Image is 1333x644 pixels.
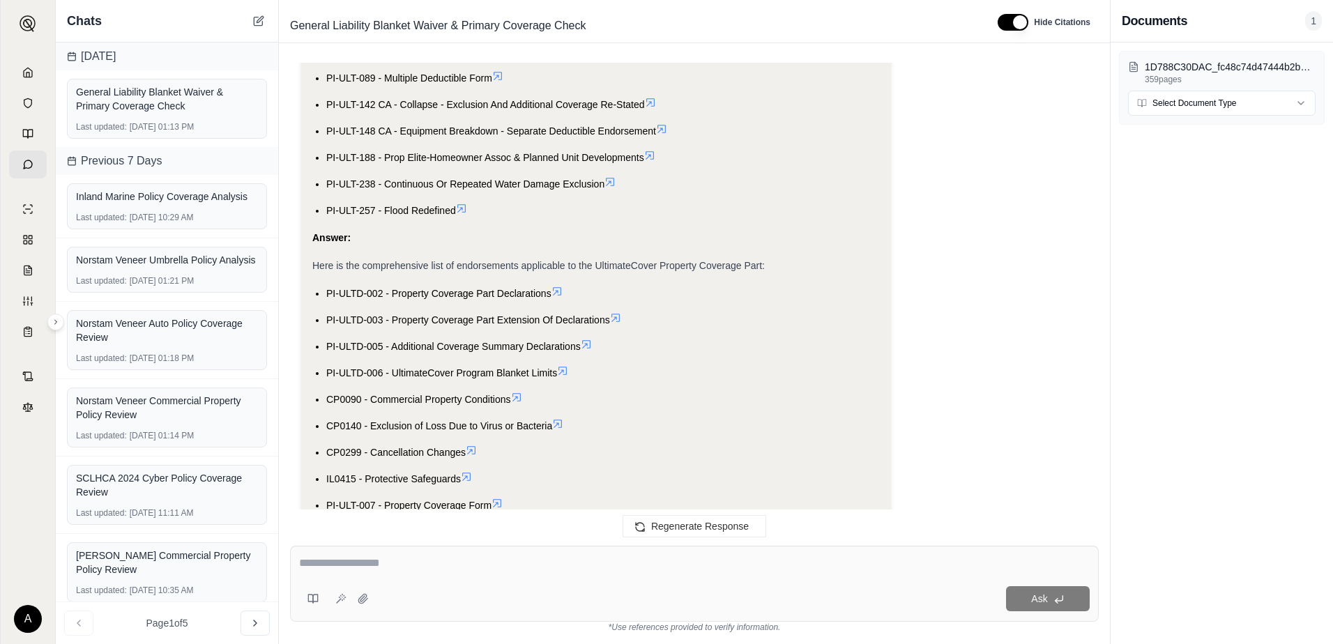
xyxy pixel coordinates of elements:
span: PI-ULT-007 - Property Coverage Form [326,500,492,511]
span: Last updated: [76,353,127,364]
div: [DATE] 01:21 PM [76,275,258,286]
div: A [14,605,42,633]
strong: Answer: [312,232,351,243]
p: 359 pages [1145,74,1316,85]
span: PI-ULT-142 CA - Collapse - Exclusion And Additional Coverage Re-Stated [326,99,645,110]
div: [PERSON_NAME] Commercial Property Policy Review [76,549,258,576]
span: PI-ULTD-005 - Additional Coverage Summary Declarations [326,341,581,352]
div: SCLHCA 2024 Cyber Policy Coverage Review [76,471,258,499]
div: Inland Marine Policy Coverage Analysis [76,190,258,204]
div: Norstam Veneer Commercial Property Policy Review [76,394,258,422]
div: Norstam Veneer Auto Policy Coverage Review [76,316,258,344]
div: [DATE] 10:35 AM [76,585,258,596]
span: PI-ULT-238 - Continuous Or Repeated Water Damage Exclusion [326,178,604,190]
span: Hide Citations [1034,17,1090,28]
span: PI-ULT-257 - Flood Redefined [326,205,456,216]
span: PI-ULTD-003 - Property Coverage Part Extension Of Declarations [326,314,610,325]
span: PI-ULTD-002 - Property Coverage Part Declarations [326,288,551,299]
div: [DATE] 01:14 PM [76,430,258,441]
div: [DATE] 10:29 AM [76,212,258,223]
a: Documents Vault [9,89,47,117]
span: CP0299 - Cancellation Changes [326,447,466,458]
div: [DATE] 01:18 PM [76,353,258,364]
span: Ask [1031,593,1047,604]
div: [DATE] 01:13 PM [76,121,258,132]
span: Last updated: [76,121,127,132]
span: Last updated: [76,430,127,441]
p: 1D788C30DAC_fc48c74d47444b2bbb781cbd886a1f76_525327C_PHPK2639708-012_Policy_PHPK2639708-012[9].pdf [1145,60,1316,74]
span: IL0415 - Protective Safeguards [326,473,461,484]
span: Here is the comprehensive list of endorsements applicable to the UltimateCover Property Coverage ... [312,260,765,271]
a: Home [9,59,47,86]
a: Claim Coverage [9,256,47,284]
div: [DATE] 11:11 AM [76,507,258,519]
img: Expand sidebar [20,15,36,32]
div: Norstam Veneer Umbrella Policy Analysis [76,253,258,267]
span: 1 [1305,11,1322,31]
div: [DATE] [56,43,278,70]
a: Single Policy [9,195,47,223]
span: Last updated: [76,212,127,223]
a: Legal Search Engine [9,393,47,421]
span: General Liability Blanket Waiver & Primary Coverage Check [284,15,591,37]
a: Custom Report [9,287,47,315]
div: Edit Title [284,15,981,37]
span: Regenerate Response [651,521,749,532]
div: Previous 7 Days [56,147,278,175]
button: Expand sidebar [47,314,64,330]
div: General Liability Blanket Waiver & Primary Coverage Check [76,85,258,113]
span: Chats [67,11,102,31]
span: Page 1 of 5 [146,616,188,630]
span: PI-ULT-148 CA - Equipment Breakdown - Separate Deductible Endorsement [326,125,656,137]
button: 1D788C30DAC_fc48c74d47444b2bbb781cbd886a1f76_525327C_PHPK2639708-012_Policy_PHPK2639708-012[9].pd... [1128,60,1316,85]
span: CP0090 - Commercial Property Conditions [326,394,511,405]
a: Contract Analysis [9,362,47,390]
button: New Chat [250,13,267,29]
span: Last updated: [76,507,127,519]
a: Coverage Table [9,318,47,346]
button: Ask [1006,586,1090,611]
button: Expand sidebar [14,10,42,38]
span: PI-ULTD-006 - UltimateCover Program Blanket Limits [326,367,557,378]
a: Policy Comparisons [9,226,47,254]
span: Last updated: [76,275,127,286]
a: Chat [9,151,47,178]
span: PI-ULT-089 - Multiple Deductible Form [326,72,492,84]
h3: Documents [1122,11,1187,31]
a: Prompt Library [9,120,47,148]
span: PI-ULT-188 - Prop Elite-Homeowner Assoc & Planned Unit Developments [326,152,644,163]
div: *Use references provided to verify information. [290,622,1099,633]
span: Last updated: [76,585,127,596]
span: CP0140 - Exclusion of Loss Due to Virus or Bacteria [326,420,552,431]
button: Regenerate Response [623,515,766,537]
